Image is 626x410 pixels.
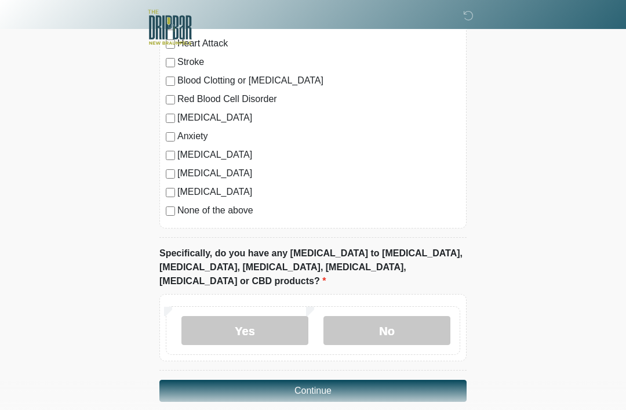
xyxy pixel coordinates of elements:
[166,169,175,179] input: [MEDICAL_DATA]
[166,132,175,141] input: Anxiety
[166,151,175,160] input: [MEDICAL_DATA]
[177,129,460,143] label: Anxiety
[166,114,175,123] input: [MEDICAL_DATA]
[177,166,460,180] label: [MEDICAL_DATA]
[177,111,460,125] label: [MEDICAL_DATA]
[177,148,460,162] label: [MEDICAL_DATA]
[166,206,175,216] input: None of the above
[159,246,467,288] label: Specifically, do you have any [MEDICAL_DATA] to [MEDICAL_DATA], [MEDICAL_DATA], [MEDICAL_DATA], [...
[177,185,460,199] label: [MEDICAL_DATA]
[181,316,308,345] label: Yes
[177,55,460,69] label: Stroke
[166,188,175,197] input: [MEDICAL_DATA]
[177,204,460,217] label: None of the above
[166,77,175,86] input: Blood Clotting or [MEDICAL_DATA]
[148,9,192,46] img: The DRIPBaR - New Braunfels Logo
[159,380,467,402] button: Continue
[323,316,450,345] label: No
[177,74,460,88] label: Blood Clotting or [MEDICAL_DATA]
[166,58,175,67] input: Stroke
[177,92,460,106] label: Red Blood Cell Disorder
[166,95,175,104] input: Red Blood Cell Disorder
